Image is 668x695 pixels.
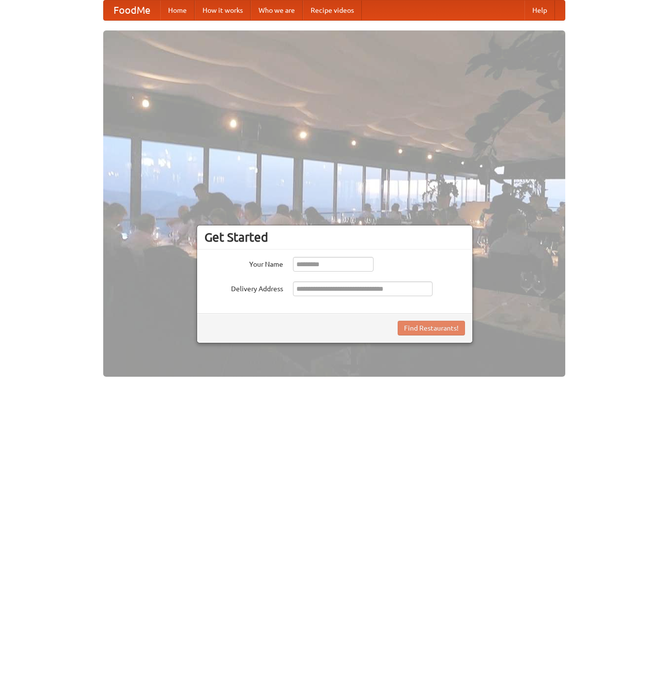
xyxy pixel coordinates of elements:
[303,0,362,20] a: Recipe videos
[104,0,160,20] a: FoodMe
[195,0,251,20] a: How it works
[204,257,283,269] label: Your Name
[398,321,465,335] button: Find Restaurants!
[204,230,465,245] h3: Get Started
[251,0,303,20] a: Who we are
[160,0,195,20] a: Home
[204,281,283,294] label: Delivery Address
[524,0,555,20] a: Help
